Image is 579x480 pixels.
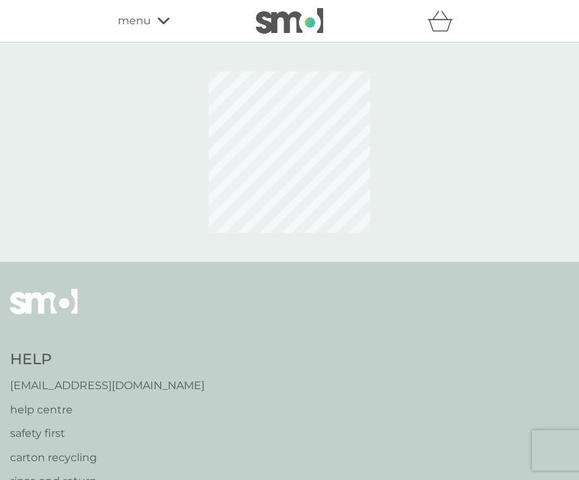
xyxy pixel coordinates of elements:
img: smol [10,289,77,335]
span: menu [118,12,151,30]
a: [EMAIL_ADDRESS][DOMAIN_NAME] [10,377,205,395]
h4: Help [10,349,205,370]
img: smol [256,8,323,34]
a: help centre [10,401,205,419]
a: safety first [10,425,205,442]
a: carton recycling [10,449,205,467]
div: basket [428,7,461,34]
